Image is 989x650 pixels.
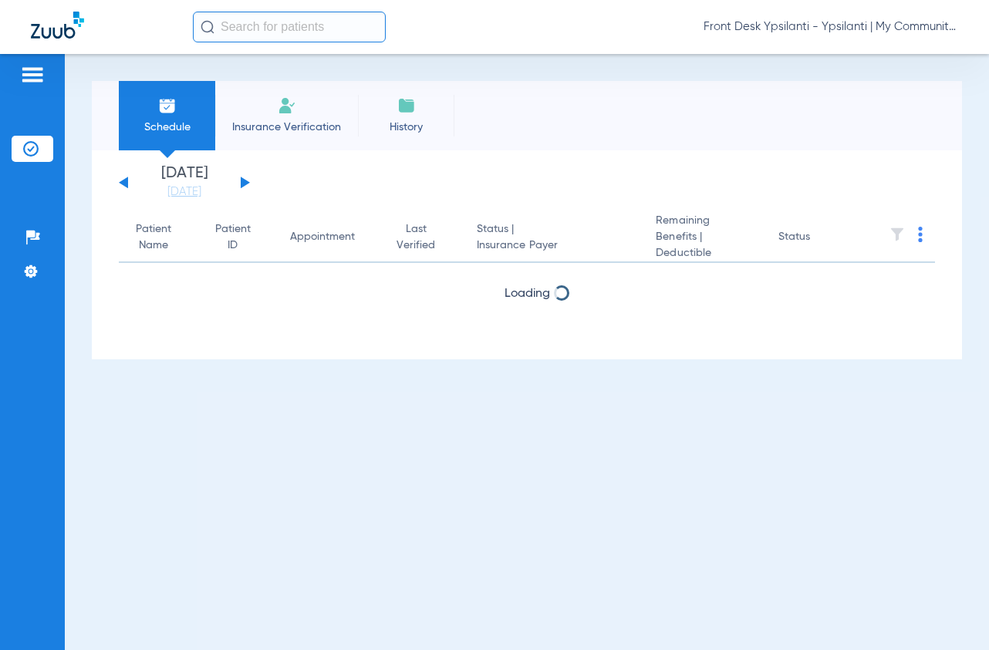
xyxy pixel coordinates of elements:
[397,96,416,115] img: History
[477,237,632,254] span: Insurance Payer
[643,213,766,263] th: Remaining Benefits |
[31,12,84,39] img: Zuub Logo
[193,12,386,42] input: Search for patients
[505,288,550,300] span: Loading
[278,96,296,115] img: Manual Insurance Verification
[131,221,175,254] div: Patient Name
[214,221,265,254] div: Patient ID
[290,229,370,245] div: Appointment
[394,221,438,254] div: Last Verified
[138,184,231,200] a: [DATE]
[227,120,346,135] span: Insurance Verification
[201,20,214,34] img: Search Icon
[130,120,204,135] span: Schedule
[704,19,958,35] span: Front Desk Ypsilanti - Ypsilanti | My Community Dental Centers
[889,227,905,242] img: filter.svg
[918,227,923,242] img: group-dot-blue.svg
[766,213,870,263] th: Status
[214,221,251,254] div: Patient ID
[158,96,177,115] img: Schedule
[464,213,644,263] th: Status |
[394,221,452,254] div: Last Verified
[370,120,443,135] span: History
[131,221,189,254] div: Patient Name
[138,166,231,200] li: [DATE]
[20,66,45,84] img: hamburger-icon
[656,245,754,261] span: Deductible
[290,229,355,245] div: Appointment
